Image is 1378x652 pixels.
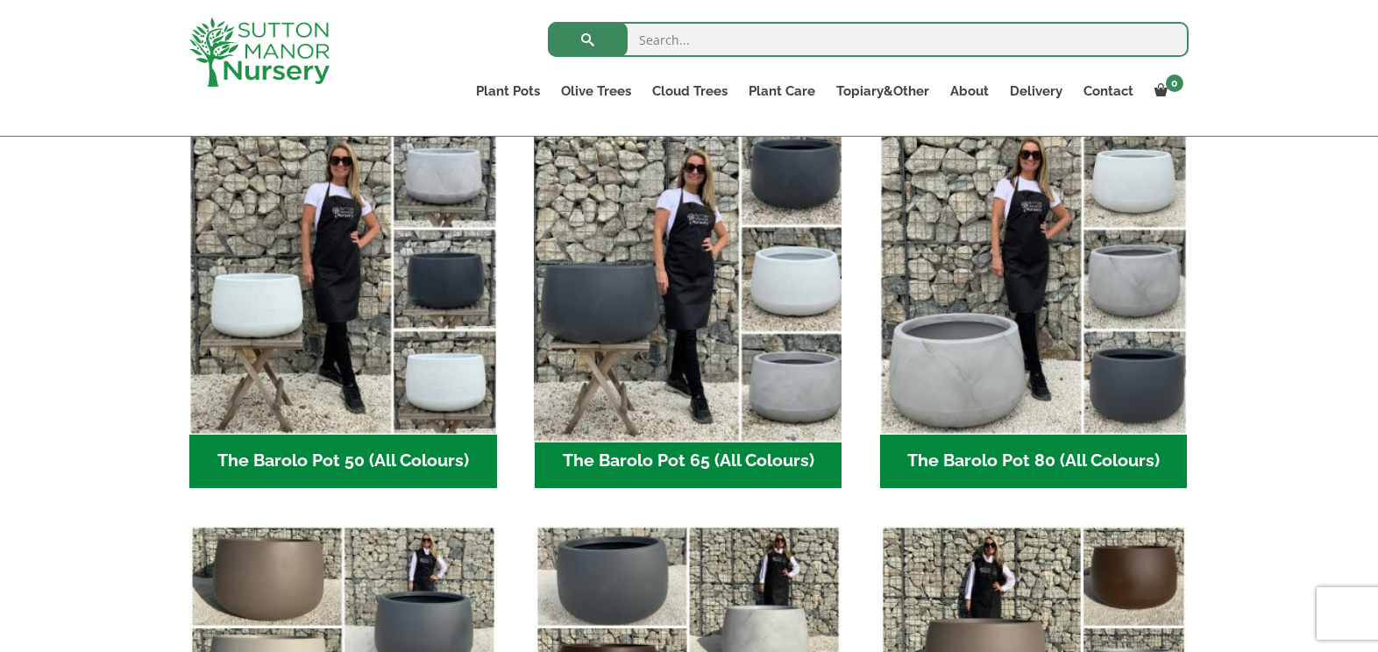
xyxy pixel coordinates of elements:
[826,79,940,103] a: Topiary&Other
[465,79,550,103] a: Plant Pots
[535,127,842,488] a: Visit product category The Barolo Pot 65 (All Colours)
[189,127,497,435] img: The Barolo Pot 50 (All Colours)
[642,79,738,103] a: Cloud Trees
[880,127,1188,435] img: The Barolo Pot 80 (All Colours)
[999,79,1073,103] a: Delivery
[548,22,1189,57] input: Search...
[940,79,999,103] a: About
[738,79,826,103] a: Plant Care
[535,435,842,489] h2: The Barolo Pot 65 (All Colours)
[1144,79,1189,103] a: 0
[189,435,497,489] h2: The Barolo Pot 50 (All Colours)
[189,127,497,488] a: Visit product category The Barolo Pot 50 (All Colours)
[1073,79,1144,103] a: Contact
[189,18,330,87] img: logo
[880,127,1188,488] a: Visit product category The Barolo Pot 80 (All Colours)
[550,79,642,103] a: Olive Trees
[880,435,1188,489] h2: The Barolo Pot 80 (All Colours)
[1166,74,1183,92] span: 0
[527,119,849,442] img: The Barolo Pot 65 (All Colours)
